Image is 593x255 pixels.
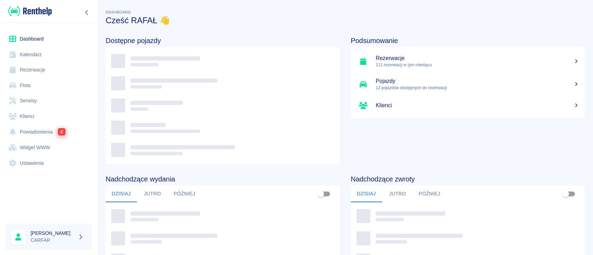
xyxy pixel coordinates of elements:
[376,78,579,85] h5: Pojazdy
[6,124,92,140] a: Powiadomienia2
[6,155,92,171] a: Ustawienia
[6,31,92,47] a: Dashboard
[137,186,168,202] button: Jutro
[6,6,52,17] a: Renthelp logo
[382,186,413,202] button: Jutro
[376,102,579,109] h5: Klienci
[6,109,92,124] a: Klienci
[6,93,92,109] a: Serwisy
[376,62,579,68] p: 111 rezerwacji w tym miesiącu
[351,73,585,96] a: Pojazdy12 pojazdów dostępnych do rezerwacji
[6,78,92,93] a: Flota
[106,175,340,183] h4: Nadchodzące wydania
[314,187,327,201] span: Pokaż przypisane tylko do mnie
[351,36,585,45] h4: Podsumowanie
[6,47,92,62] a: Kalendarz
[168,186,201,202] button: Później
[106,10,131,14] span: Dashboard
[58,128,66,136] span: 2
[559,187,572,201] span: Pokaż przypisane tylko do mnie
[31,237,75,244] p: CARFAR
[106,16,585,25] h3: Cześć RAFAŁ 👋
[106,186,137,202] button: Dzisiaj
[31,230,75,237] h6: [PERSON_NAME]
[106,36,340,45] h4: Dostępne pojazdy
[6,62,92,78] a: Rezerwacje
[6,140,92,155] a: Widget WWW
[82,8,92,17] button: Zwiń nawigację
[376,85,579,91] p: 12 pojazdów dostępnych do rezerwacji
[376,55,579,62] h5: Rezerwacje
[413,186,446,202] button: Później
[351,175,585,183] h4: Nadchodzące zwroty
[351,50,585,73] a: Rezerwacje111 rezerwacji w tym miesiącu
[8,6,52,17] img: Renthelp logo
[351,186,382,202] button: Dzisiaj
[351,96,585,115] a: Klienci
